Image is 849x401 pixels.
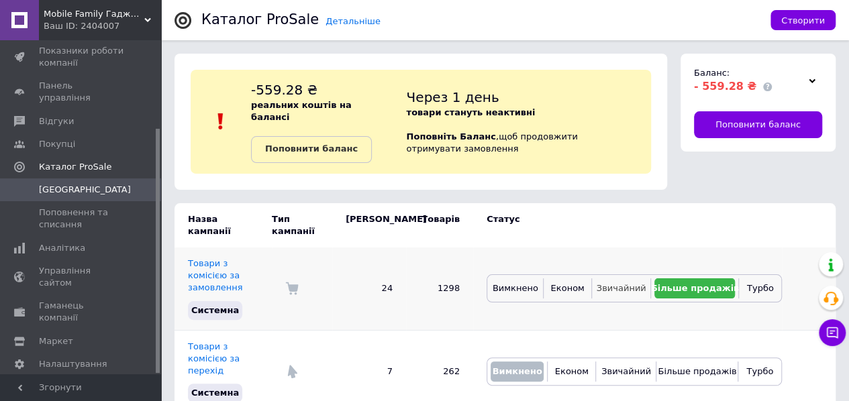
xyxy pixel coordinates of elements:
[188,341,240,376] a: Товари з комісією за перехід
[651,283,739,293] span: Більше продажів
[39,80,124,104] span: Панель управління
[694,68,730,78] span: Баланс:
[285,282,299,295] img: Комісія за замовлення
[188,258,242,292] a: Товари з комісією за замовлення
[326,16,381,26] a: Детальніше
[491,278,540,298] button: Вимкнено
[551,361,592,382] button: Економ
[654,278,735,298] button: Більше продажів
[660,361,734,382] button: Більше продажів
[39,207,124,231] span: Поповнення та списання
[174,203,272,247] td: Назва кампанії
[493,283,538,293] span: Вимкнено
[272,203,332,247] td: Тип кампанії
[39,242,85,254] span: Аналітика
[201,13,319,27] div: Каталог ProSale
[406,203,473,247] td: Товарів
[555,366,589,376] span: Економ
[285,365,299,378] img: Комісія за перехід
[473,203,782,247] td: Статус
[251,136,372,163] a: Поповнити баланс
[211,111,231,131] img: :exclamation:
[491,361,544,382] button: Вимкнено
[599,361,652,382] button: Звичайний
[492,366,542,376] span: Вимкнено
[406,247,473,330] td: 1298
[44,8,144,20] span: Mobile Family Гаджети живуть з нами
[694,80,756,93] span: - 559.28 ₴
[406,131,495,141] b: Поповніть Баланс
[44,20,161,32] div: Ваш ID: 2404007
[332,247,406,330] td: 24
[39,161,111,173] span: Каталог ProSale
[742,361,778,382] button: Турбо
[39,335,73,347] span: Маркет
[39,265,124,289] span: Управління сайтом
[251,82,317,98] span: -559.28 ₴
[715,119,801,131] span: Поповнити баланс
[406,89,499,105] span: Через 1 день
[39,358,107,370] span: Налаштування
[747,283,774,293] span: Турбо
[406,107,535,117] b: товари стануть неактивні
[694,111,822,138] a: Поповнити баланс
[550,283,584,293] span: Економ
[332,203,406,247] td: [PERSON_NAME]
[251,100,352,122] b: реальних коштів на балансі
[39,45,124,69] span: Показники роботи компанії
[39,300,124,324] span: Гаманець компанії
[39,184,131,196] span: [GEOGRAPHIC_DATA]
[191,305,239,315] span: Системна
[601,366,651,376] span: Звичайний
[191,388,239,398] span: Системна
[658,366,736,376] span: Більше продажів
[547,278,587,298] button: Економ
[595,278,648,298] button: Звичайний
[265,144,358,154] b: Поповнити баланс
[597,283,646,293] span: Звичайний
[742,278,778,298] button: Турбо
[39,138,75,150] span: Покупці
[770,10,836,30] button: Створити
[746,366,773,376] span: Турбо
[406,80,650,163] div: , щоб продовжити отримувати замовлення
[819,319,846,346] button: Чат з покупцем
[781,15,825,25] span: Створити
[39,115,74,127] span: Відгуки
